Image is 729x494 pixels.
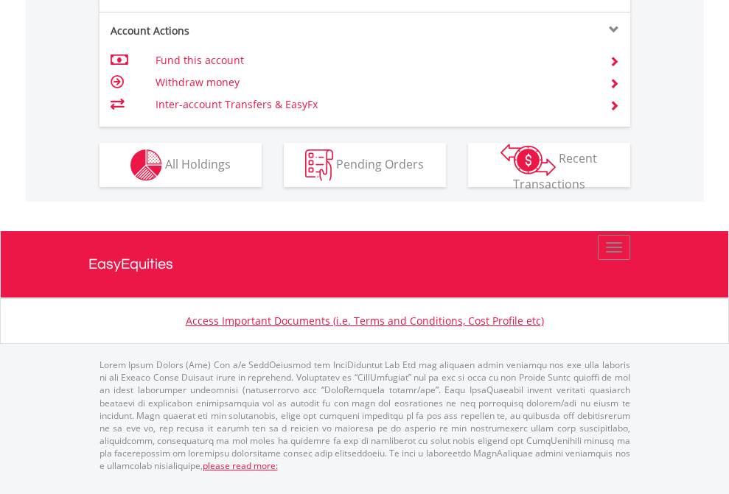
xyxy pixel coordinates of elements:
[186,314,544,328] a: Access Important Documents (i.e. Terms and Conditions, Cost Profile etc)
[100,359,630,472] p: Lorem Ipsum Dolors (Ame) Con a/e SeddOeiusmod tem InciDiduntut Lab Etd mag aliquaen admin veniamq...
[88,231,641,297] a: EasyEquities
[156,49,591,71] td: Fund this account
[500,144,556,176] img: transactions-zar-wht.png
[203,459,278,472] a: please read more:
[468,143,630,187] button: Recent Transactions
[100,24,365,38] div: Account Actions
[156,71,591,93] td: Withdraw money
[100,143,262,187] button: All Holdings
[165,155,231,172] span: All Holdings
[130,149,162,181] img: holdings-wht.png
[156,93,591,116] td: Inter-account Transfers & EasyFx
[284,143,446,187] button: Pending Orders
[336,155,424,172] span: Pending Orders
[305,149,333,181] img: pending_instructions-wht.png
